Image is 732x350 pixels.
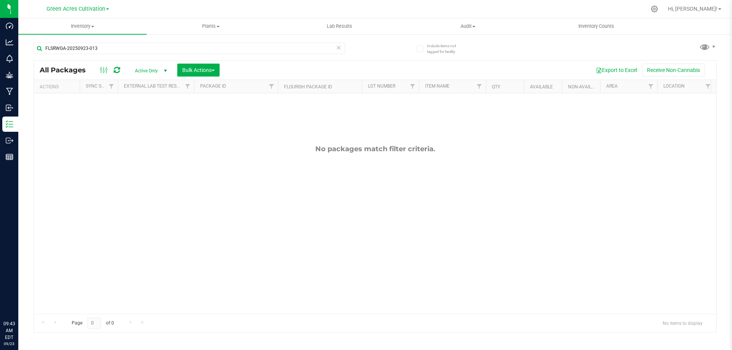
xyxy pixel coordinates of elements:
inline-svg: Reports [6,153,13,161]
a: Item Name [425,83,449,89]
a: External Lab Test Result [124,83,184,89]
a: Filter [645,80,657,93]
inline-svg: Analytics [6,38,13,46]
inline-svg: Monitoring [6,55,13,62]
inline-svg: Grow [6,71,13,79]
a: Audit [404,18,532,34]
a: Available [530,84,553,89]
span: Bulk Actions [182,67,215,73]
a: Filter [406,80,419,93]
span: Plants [147,23,275,30]
a: Lab Results [275,18,404,34]
a: Non-Available [568,84,602,89]
button: Bulk Actions [177,64,220,77]
inline-svg: Manufacturing [6,88,13,95]
a: Filter [105,80,118,93]
iframe: Resource center [8,289,30,312]
span: Inventory Counts [568,23,624,30]
inline-svg: Dashboard [6,22,13,30]
a: Area [606,83,618,89]
span: Include items not tagged for facility [427,43,465,54]
input: Search Package ID, Item Name, SKU, Lot or Part Number... [34,43,345,54]
span: Clear [336,43,341,53]
a: Filter [702,80,714,93]
a: Filter [473,80,486,93]
div: Actions [40,84,77,89]
iframe: Resource center unread badge [22,288,32,297]
button: Receive Non-Cannabis [642,64,705,77]
a: Plants [147,18,275,34]
inline-svg: Outbound [6,137,13,144]
div: No packages match filter criteria. [34,145,716,153]
span: All Packages [40,66,93,74]
span: Page of 0 [65,317,120,329]
a: Location [663,83,685,89]
a: Flourish Package ID [284,84,332,89]
a: Sync Status [86,83,115,89]
p: 09:43 AM EDT [3,320,15,341]
div: Manage settings [650,5,659,13]
span: Green Acres Cultivation [47,6,105,12]
p: 09/23 [3,341,15,347]
a: Package ID [200,83,226,89]
span: Audit [404,23,532,30]
a: Filter [181,80,194,93]
a: Qty [492,84,500,89]
a: Lot Number [368,83,395,89]
inline-svg: Inbound [6,104,13,112]
a: Filter [265,80,278,93]
a: Inventory [18,18,147,34]
span: Lab Results [316,23,363,30]
inline-svg: Inventory [6,120,13,128]
span: Hi, [PERSON_NAME]! [668,6,718,12]
span: No items to display [657,317,709,329]
span: Inventory [18,23,147,30]
button: Export to Excel [591,64,642,77]
a: Inventory Counts [532,18,661,34]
